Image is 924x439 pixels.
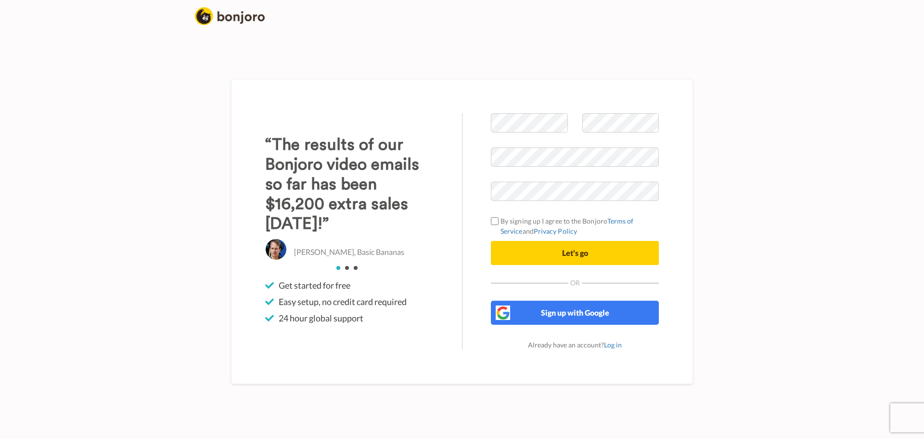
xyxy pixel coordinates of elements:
[491,301,659,325] button: Sign up with Google
[541,308,609,317] span: Sign up with Google
[528,341,622,349] span: Already have an account?
[568,279,582,286] span: Or
[562,248,588,257] span: Let's go
[491,241,659,265] button: Let's go
[265,135,433,234] h3: “The results of our Bonjoro video emails so far has been $16,200 extra sales [DATE]!”
[534,227,577,235] a: Privacy Policy
[279,312,363,324] span: 24 hour global support
[491,216,659,236] label: By signing up I agree to the Bonjoro and
[279,279,350,291] span: Get started for free
[265,239,287,260] img: Christo Hall, Basic Bananas
[500,217,634,235] a: Terms of Service
[195,7,265,25] img: logo_full.png
[604,341,622,349] a: Log in
[294,247,404,258] p: [PERSON_NAME], Basic Bananas
[491,217,499,225] input: By signing up I agree to the BonjoroTerms of ServiceandPrivacy Policy
[279,296,407,307] span: Easy setup, no credit card required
